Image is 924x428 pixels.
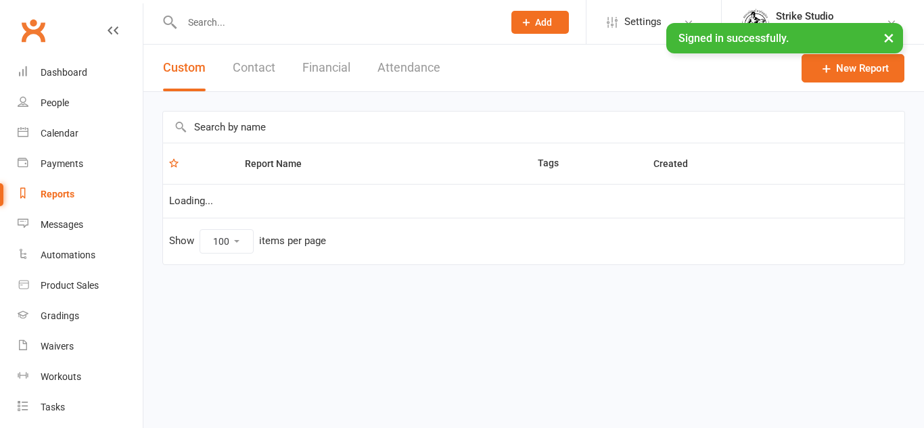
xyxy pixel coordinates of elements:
[16,14,50,47] a: Clubworx
[18,301,143,331] a: Gradings
[178,13,494,32] input: Search...
[18,88,143,118] a: People
[776,22,834,34] div: Strike Studio
[377,45,440,91] button: Attendance
[678,32,789,45] span: Signed in successfully.
[511,11,569,34] button: Add
[245,156,317,172] button: Report Name
[41,158,83,169] div: Payments
[41,371,81,382] div: Workouts
[41,97,69,108] div: People
[245,158,317,169] span: Report Name
[302,45,350,91] button: Financial
[41,341,74,352] div: Waivers
[163,45,206,91] button: Custom
[742,9,769,36] img: thumb_image1723780799.png
[18,179,143,210] a: Reports
[653,158,703,169] span: Created
[41,219,83,230] div: Messages
[163,184,904,218] td: Loading...
[233,45,275,91] button: Contact
[535,17,552,28] span: Add
[653,156,703,172] button: Created
[41,402,65,412] div: Tasks
[41,310,79,321] div: Gradings
[624,7,662,37] span: Settings
[18,392,143,423] a: Tasks
[41,280,99,291] div: Product Sales
[259,235,326,247] div: items per page
[18,57,143,88] a: Dashboard
[802,54,904,82] a: New Report
[877,23,901,52] button: ×
[163,112,904,143] input: Search by name
[18,149,143,179] a: Payments
[18,210,143,240] a: Messages
[41,67,87,78] div: Dashboard
[18,240,143,270] a: Automations
[18,362,143,392] a: Workouts
[169,229,326,254] div: Show
[41,128,78,139] div: Calendar
[18,118,143,149] a: Calendar
[41,189,74,199] div: Reports
[532,143,647,184] th: Tags
[41,249,95,260] div: Automations
[776,10,834,22] div: Strike Studio
[18,270,143,301] a: Product Sales
[18,331,143,362] a: Waivers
